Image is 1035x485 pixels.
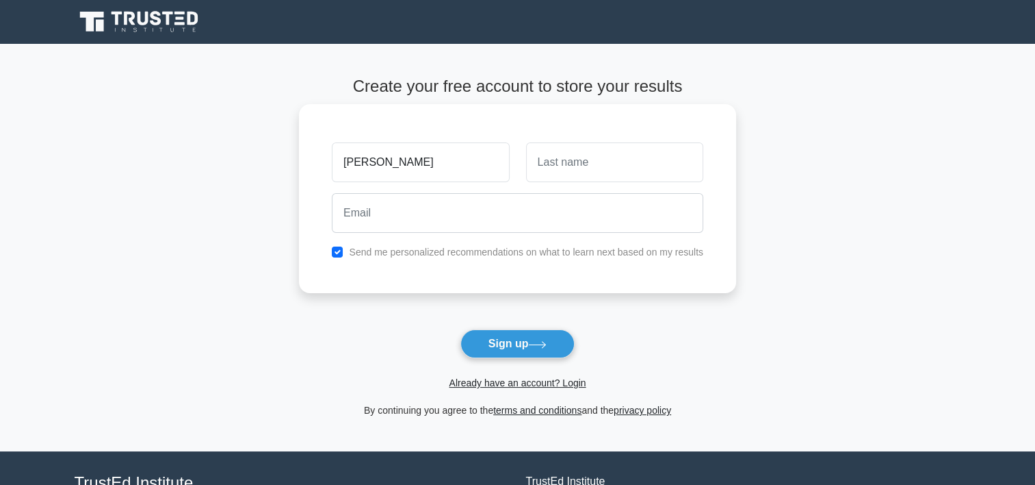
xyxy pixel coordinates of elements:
[449,377,586,388] a: Already have an account? Login
[460,329,575,358] button: Sign up
[349,247,703,258] label: Send me personalized recommendations on what to learn next based on my results
[493,405,581,416] a: terms and conditions
[332,193,703,233] input: Email
[332,142,509,182] input: First name
[291,402,744,419] div: By continuing you agree to the and the
[526,142,703,182] input: Last name
[299,77,736,97] h4: Create your free account to store your results
[614,405,671,416] a: privacy policy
